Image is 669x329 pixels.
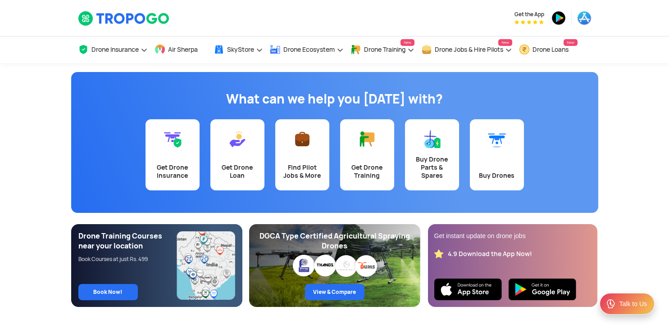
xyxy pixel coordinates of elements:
a: Drone Insurance [78,36,148,63]
span: Drone Loans [532,46,569,53]
img: Buy Drones [488,130,506,148]
img: Get Drone Insurance [164,130,182,148]
a: Drone Jobs & Hire PilotsNew [421,36,512,63]
div: Get Drone Training [346,163,389,180]
a: SkyStore [214,36,263,63]
img: App Raking [514,20,544,24]
div: Book Courses at just Rs. 499 [78,256,177,263]
span: Drone Jobs & Hire Pilots [435,46,503,53]
img: Playstore [509,279,576,300]
span: SkyStore [227,46,254,53]
img: Get Drone Loan [228,130,246,148]
span: Drone Training [364,46,405,53]
img: Ios [434,279,502,300]
span: Get the App [514,11,544,18]
span: Drone Ecosystem [283,46,335,53]
div: Get instant update on drone jobs [434,231,591,240]
div: Get Drone Loan [216,163,259,180]
img: Get Drone Training [358,130,376,148]
a: Buy Drones [470,119,524,190]
span: New [498,39,512,46]
div: Find Pilot Jobs & More [281,163,324,180]
img: TropoGo Logo [78,11,170,26]
span: New [564,39,577,46]
div: Buy Drone Parts & Spares [410,155,454,180]
img: star_rating [434,249,443,258]
a: Buy Drone Parts & Spares [405,119,459,190]
img: Buy Drone Parts & Spares [423,130,441,148]
a: Book Now! [78,284,138,300]
div: Buy Drones [475,171,519,180]
div: DGCA Type Certified Agricultural Spraying Drones [256,231,413,251]
img: ic_Support.svg [605,298,616,309]
a: Drone Ecosystem [270,36,344,63]
div: Talk to Us [619,299,647,308]
h1: What can we help you [DATE] with? [78,90,592,108]
img: appstore [577,11,592,25]
a: View & Compare [305,284,364,300]
span: Air Sherpa [168,46,198,53]
a: Get Drone Loan [210,119,264,190]
div: Drone Training Courses near your location [78,231,177,251]
a: Get Drone Training [340,119,394,190]
span: New [400,39,414,46]
span: Drone Insurance [91,46,139,53]
div: 4.9 Download the App Now! [448,250,532,258]
img: playstore [551,11,566,25]
a: Drone LoansNew [519,36,578,63]
a: Drone TrainingNew [350,36,414,63]
div: Get Drone Insurance [151,163,194,180]
img: Find Pilot Jobs & More [293,130,311,148]
a: Get Drone Insurance [146,119,200,190]
a: Find Pilot Jobs & More [275,119,329,190]
a: Air Sherpa [155,36,207,63]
